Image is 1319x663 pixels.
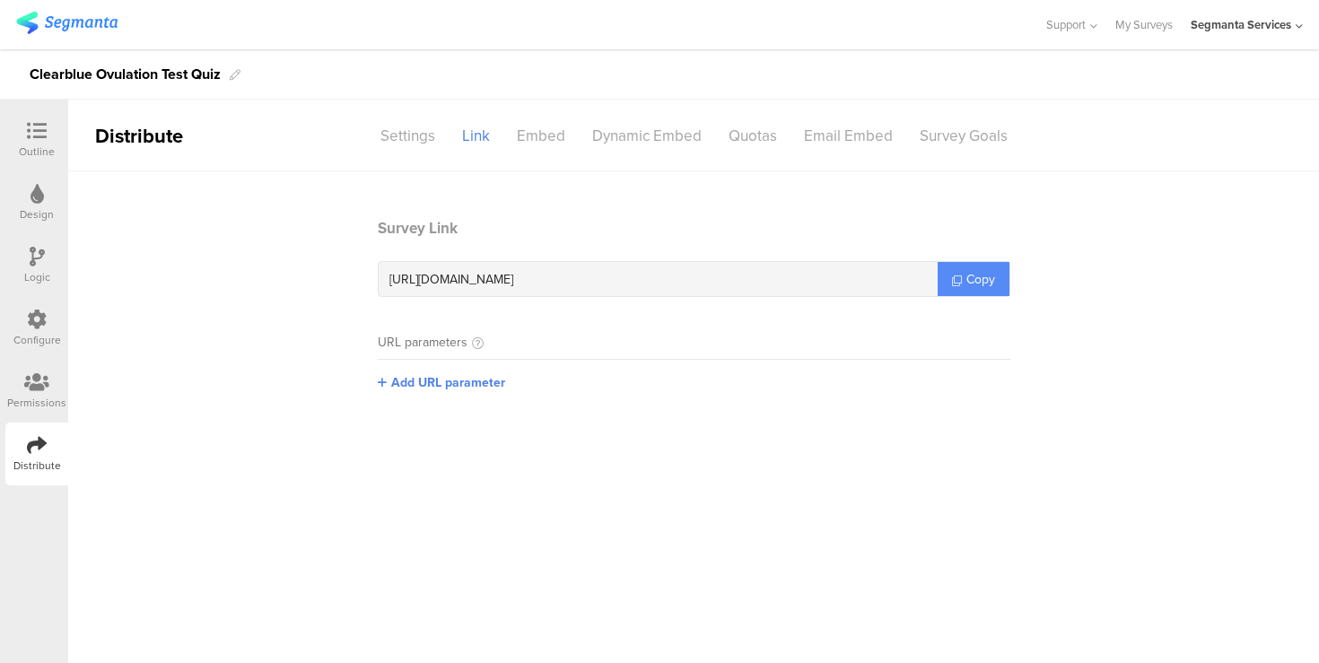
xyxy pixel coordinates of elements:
[24,269,50,285] div: Logic
[391,373,505,392] span: Add URL parameter
[966,270,995,289] span: Copy
[503,120,579,152] div: Embed
[16,12,118,34] img: segmanta logo
[1191,16,1291,33] div: Segmanta Services
[378,373,505,392] button: Add URL parameter
[389,270,513,289] span: [URL][DOMAIN_NAME]
[7,395,66,411] div: Permissions
[715,120,791,152] div: Quotas
[791,120,906,152] div: Email Embed
[68,121,275,151] div: Distribute
[378,217,1010,240] header: Survey Link
[13,332,61,348] div: Configure
[378,333,467,352] div: URL parameters
[906,120,1021,152] div: Survey Goals
[13,458,61,474] div: Distribute
[30,60,221,89] div: Clearblue Ovulation Test Quiz
[579,120,715,152] div: Dynamic Embed
[449,120,503,152] div: Link
[367,120,449,152] div: Settings
[19,144,55,160] div: Outline
[20,206,54,222] div: Design
[1046,16,1086,33] span: Support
